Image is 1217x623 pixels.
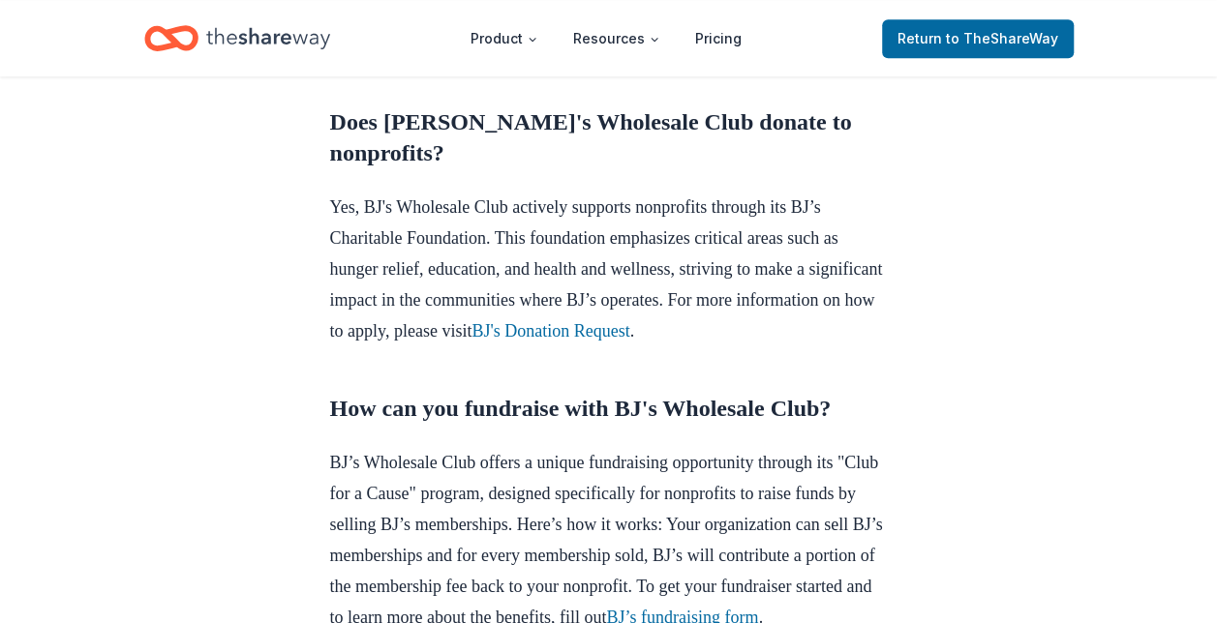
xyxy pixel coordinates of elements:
span: Return [898,27,1058,50]
a: BJ's Donation Request [472,321,629,341]
h2: Does [PERSON_NAME]'s Wholesale Club donate to nonprofits? [330,106,888,168]
span: to TheShareWay [946,30,1058,46]
button: Resources [558,19,676,58]
h2: How can you fundraise with BJ's Wholesale Club? [330,393,888,424]
nav: Main [455,15,757,61]
p: Yes, BJ's Wholesale Club actively supports nonprofits through its BJ’s Charitable Foundation. Thi... [330,192,888,346]
a: Pricing [680,19,757,58]
a: Returnto TheShareWay [882,19,1074,58]
a: Home [144,15,330,61]
button: Product [455,19,554,58]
